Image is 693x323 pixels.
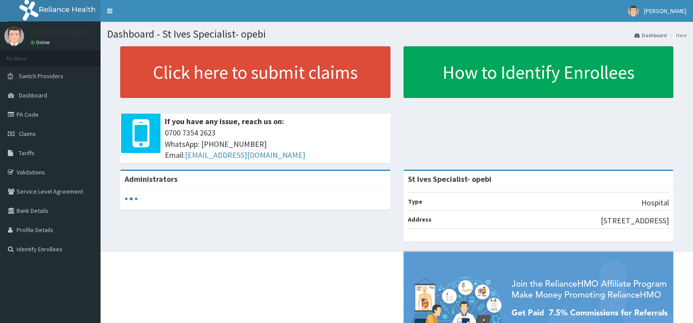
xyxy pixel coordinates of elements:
span: [PERSON_NAME] [644,7,686,15]
p: [STREET_ADDRESS] [601,215,669,226]
p: [PERSON_NAME] [31,28,88,36]
img: User Image [4,26,24,46]
a: Dashboard [634,31,667,39]
b: Address [408,215,432,223]
p: Hospital [641,197,669,208]
span: Tariffs [19,149,35,157]
span: 0700 7354 2623 WhatsApp: [PHONE_NUMBER] Email: [165,127,386,161]
a: How to Identify Enrollees [404,46,674,98]
svg: audio-loading [125,192,138,205]
h1: Dashboard - St Ives Specialist- opebi [107,28,686,40]
b: Type [408,198,422,205]
strong: St Ives Specialist- opebi [408,174,491,184]
b: If you have any issue, reach us on: [165,116,284,126]
a: Click here to submit claims [120,46,390,98]
span: Claims [19,130,36,138]
img: User Image [628,6,639,17]
span: Switch Providers [19,72,63,80]
b: Administrators [125,174,178,184]
li: Here [668,31,686,39]
span: Dashboard [19,91,47,99]
a: [EMAIL_ADDRESS][DOMAIN_NAME] [185,150,305,160]
a: Online [31,39,52,45]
